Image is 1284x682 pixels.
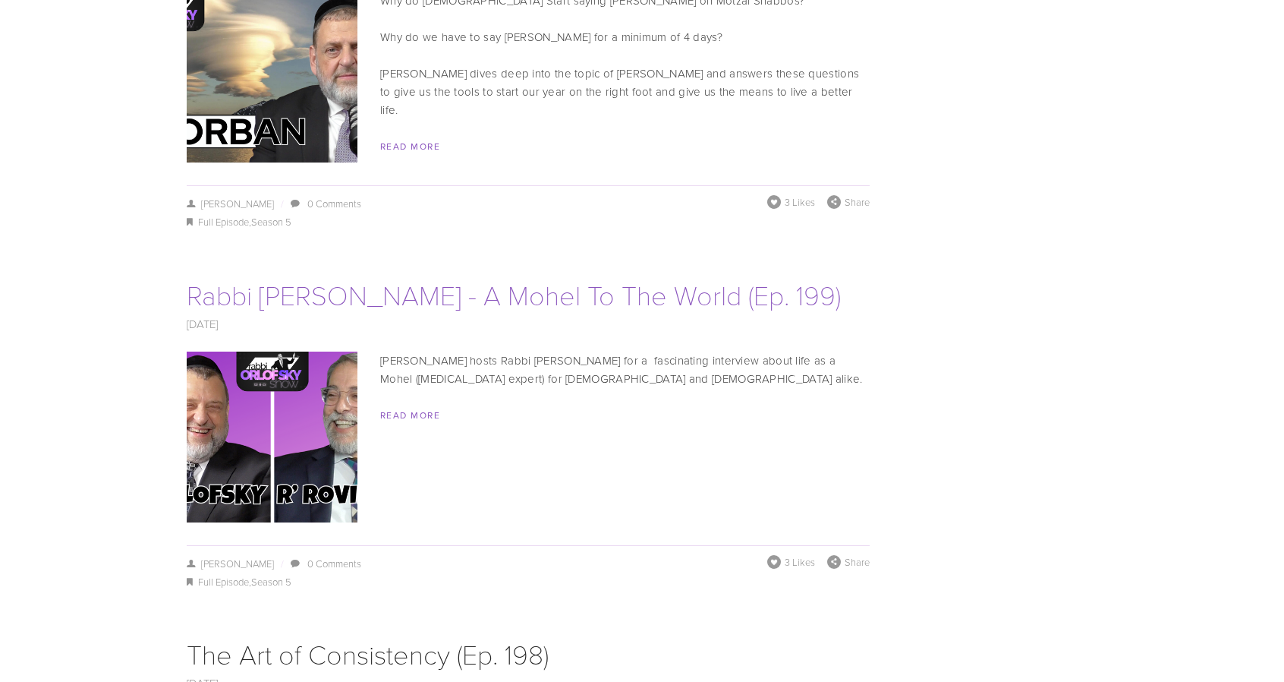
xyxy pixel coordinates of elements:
p: [PERSON_NAME] dives deep into the topic of [PERSON_NAME] and answers these questions to give us t... [187,65,870,119]
a: Season 5 [251,215,291,229]
a: Season 5 [251,575,291,589]
a: [PERSON_NAME] [187,197,274,210]
a: Full Episode [198,575,249,589]
img: Rabbi Mike Rovinsky - A Mohel To The World (Ep. 199) [121,352,424,523]
a: Read More [380,140,440,153]
div: , [187,213,870,232]
a: Rabbi [PERSON_NAME] - A Mohel To The World (Ep. 199) [187,276,841,313]
a: Read More [380,409,440,422]
a: 0 Comments [307,197,361,210]
span: 3 Likes [785,555,815,569]
div: , [187,573,870,592]
span: / [274,197,289,210]
a: [PERSON_NAME] [187,557,274,570]
div: Share [827,195,870,209]
div: Share [827,555,870,569]
p: Why do we have to say [PERSON_NAME] for a minimum of 4 days? [187,28,870,46]
p: [PERSON_NAME] hosts Rabbi [PERSON_NAME] for a fascinating interview about life as a Mohel ([MEDIC... [187,352,870,388]
a: Full Episode [198,215,249,229]
span: / [274,557,289,570]
a: 0 Comments [307,557,361,570]
a: The Art of Consistency (Ep. 198) [187,635,549,672]
span: 3 Likes [785,195,815,209]
a: [DATE] [187,316,219,332]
